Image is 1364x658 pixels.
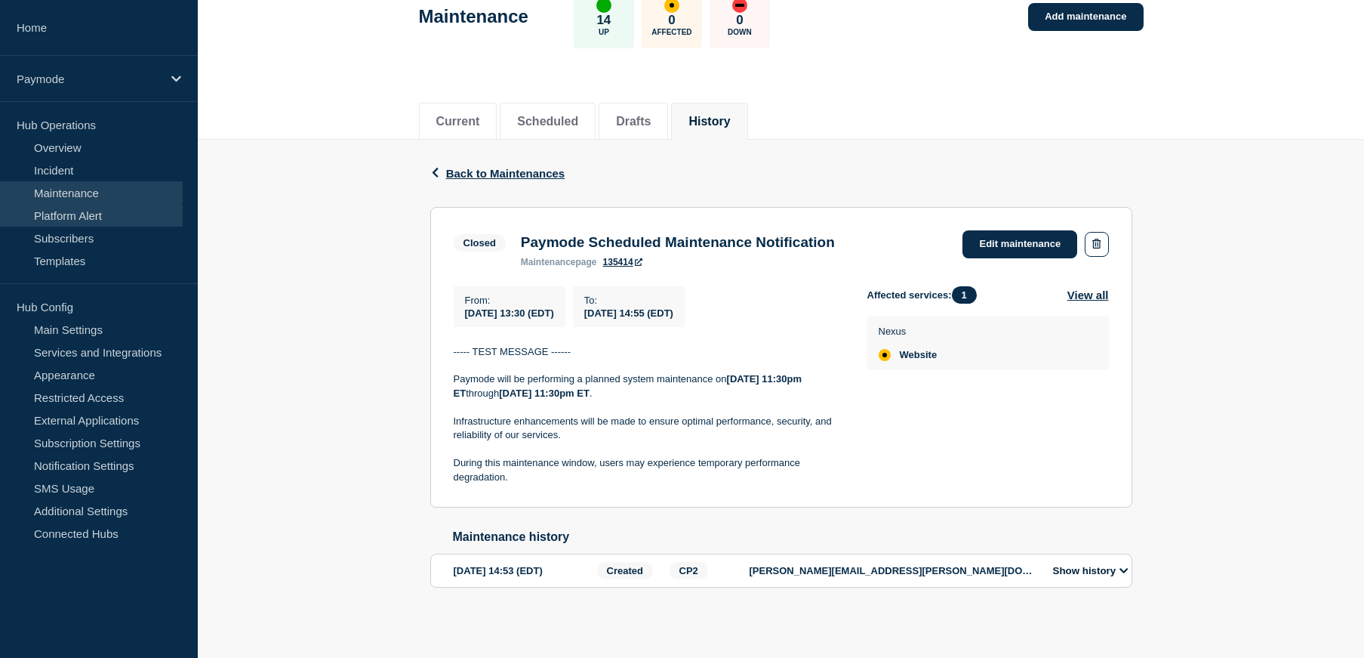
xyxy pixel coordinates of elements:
[453,530,1132,544] h2: Maintenance history
[879,349,891,361] div: affected
[879,326,938,337] p: Nexus
[603,257,642,267] a: 135414
[465,295,554,306] p: From :
[1028,3,1143,31] a: Add maintenance
[668,13,675,28] p: 0
[596,13,611,28] p: 14
[454,415,843,443] p: Infrastructure enhancements will be made to ensure optimal performance, security, and reliability...
[728,28,752,36] p: Down
[584,295,673,306] p: To :
[1048,564,1133,577] button: Show history
[521,234,835,251] h3: Paymode Scheduled Maintenance Notification
[454,345,843,359] p: ----- TEST MESSAGE ------
[436,115,480,128] button: Current
[521,257,576,267] span: maintenance
[597,562,653,579] span: Created
[521,257,597,267] p: page
[651,28,691,36] p: Affected
[419,6,528,27] h1: Maintenance
[17,73,162,85] p: Paymode
[1067,286,1109,304] button: View all
[454,372,843,400] p: Paymode will be performing a planned system maintenance on through .
[454,234,506,252] span: Closed
[962,230,1077,258] a: Edit maintenance
[454,456,843,484] p: During this maintenance window, users may experience temporary performance degradation.
[736,13,743,28] p: 0
[867,286,984,304] span: Affected services:
[616,115,651,128] button: Drafts
[454,562,593,579] div: [DATE] 14:53 (EDT)
[952,286,977,304] span: 1
[900,349,938,361] span: Website
[430,167,565,180] button: Back to Maintenances
[688,115,730,128] button: History
[599,28,609,36] p: Up
[670,562,708,579] span: CP2
[465,307,554,319] span: [DATE] 13:30 (EDT)
[446,167,565,180] span: Back to Maintenances
[584,307,673,319] span: [DATE] 14:55 (EDT)
[517,115,578,128] button: Scheduled
[750,565,1036,576] p: [PERSON_NAME][EMAIL_ADDRESS][PERSON_NAME][DOMAIN_NAME]
[499,388,590,399] strong: [DATE] 11:30pm ET
[454,373,805,398] strong: [DATE] 11:30pm ET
